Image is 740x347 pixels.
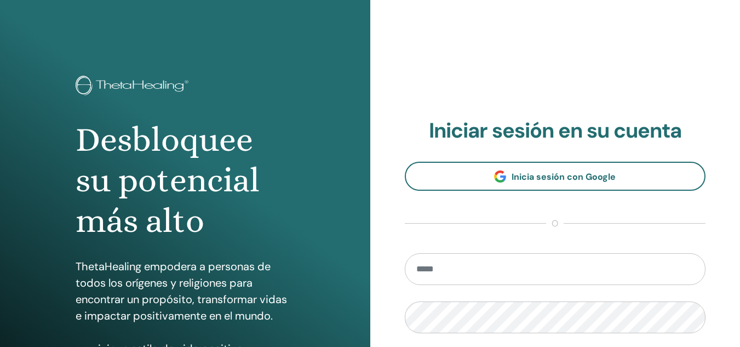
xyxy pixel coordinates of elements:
[405,162,706,191] a: Inicia sesión con Google
[76,258,295,324] p: ThetaHealing empodera a personas de todos los orígenes y religiones para encontrar un propósito, ...
[546,217,564,230] span: o
[76,120,295,242] h1: Desbloquee su potencial más alto
[405,118,706,144] h2: Iniciar sesión en su cuenta
[512,171,616,183] span: Inicia sesión con Google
